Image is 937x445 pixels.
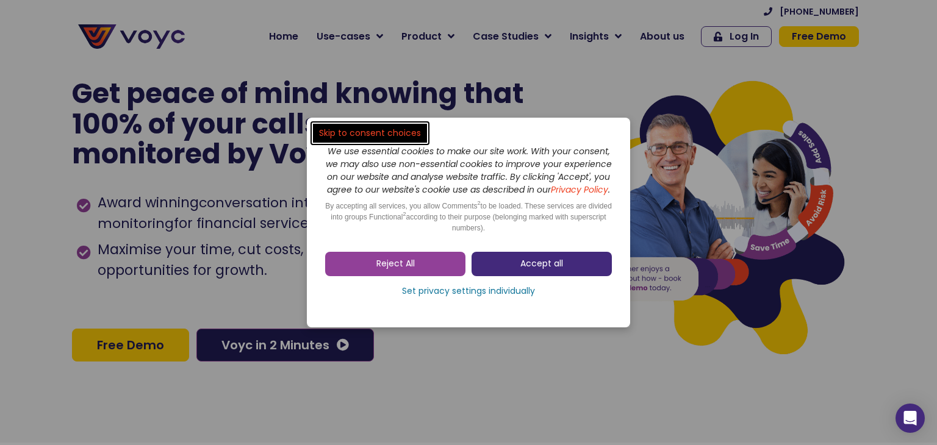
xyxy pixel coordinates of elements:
[402,285,535,297] span: Set privacy settings individually
[403,211,406,217] sup: 2
[551,183,608,196] a: Privacy Policy
[520,258,563,270] span: Accept all
[376,258,415,270] span: Reject All
[478,200,481,206] sup: 2
[326,145,612,196] i: We use essential cookies to make our site work. With your consent, we may also use non-essential ...
[325,202,612,232] span: By accepting all services, you allow Comments to be loaded. These services are divided into group...
[325,282,612,301] a: Set privacy settings individually
[313,124,427,143] a: Skip to consent choices
[325,252,465,276] a: Reject All
[472,252,612,276] a: Accept all
[162,49,192,63] span: Phone
[251,254,309,266] a: Privacy Policy
[162,99,203,113] span: Job title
